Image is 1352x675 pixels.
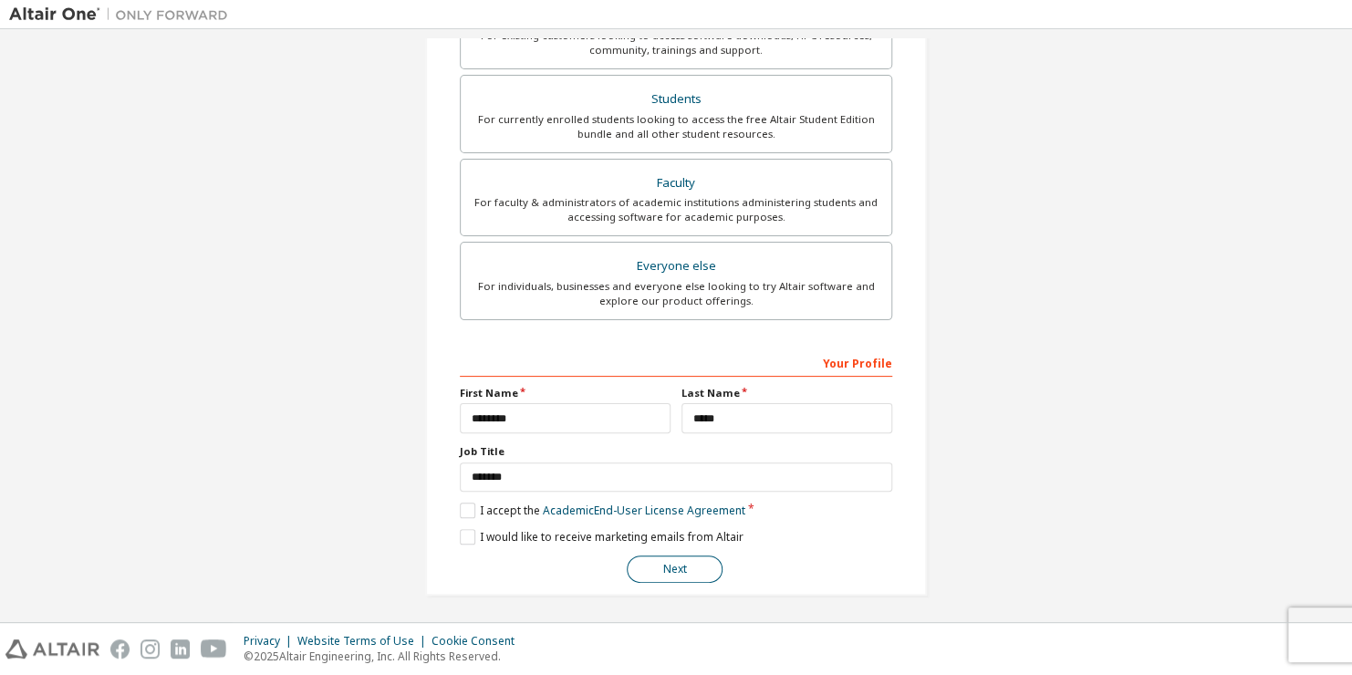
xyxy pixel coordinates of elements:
[5,639,99,659] img: altair_logo.svg
[244,649,525,664] p: © 2025 Altair Engineering, Inc. All Rights Reserved.
[244,634,297,649] div: Privacy
[472,279,880,308] div: For individuals, businesses and everyone else looking to try Altair software and explore our prod...
[472,112,880,141] div: For currently enrolled students looking to access the free Altair Student Edition bundle and all ...
[201,639,227,659] img: youtube.svg
[9,5,237,24] img: Altair One
[460,348,892,377] div: Your Profile
[432,634,525,649] div: Cookie Consent
[627,556,723,583] button: Next
[297,634,432,649] div: Website Terms of Use
[140,639,160,659] img: instagram.svg
[472,28,880,57] div: For existing customers looking to access software downloads, HPC resources, community, trainings ...
[543,503,745,518] a: Academic End-User License Agreement
[472,195,880,224] div: For faculty & administrators of academic institutions administering students and accessing softwa...
[171,639,190,659] img: linkedin.svg
[472,254,880,279] div: Everyone else
[472,87,880,112] div: Students
[460,529,744,545] label: I would like to receive marketing emails from Altair
[110,639,130,659] img: facebook.svg
[472,171,880,196] div: Faculty
[460,444,892,459] label: Job Title
[460,386,671,400] label: First Name
[681,386,892,400] label: Last Name
[460,503,745,518] label: I accept the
